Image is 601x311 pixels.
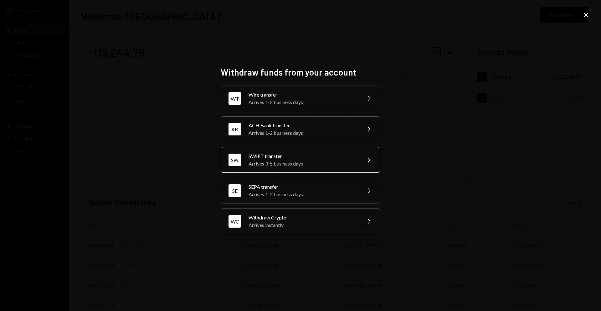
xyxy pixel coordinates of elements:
[221,208,380,234] button: WCWithdraw CryptoArrives instantly
[221,147,380,173] button: SWSWIFT transferArrives 3-5 business days
[249,129,357,137] div: Arrives 1-2 business days
[229,215,241,228] div: WC
[249,160,357,167] div: Arrives 3-5 business days
[229,154,241,166] div: SW
[229,123,241,135] div: AB
[221,86,380,111] button: WTWire transferArrives 1-2 business days
[221,116,380,142] button: ABACH Bank transferArrives 1-2 business days
[249,122,357,129] div: ACH Bank transfer
[221,178,380,203] button: SESEPA transferArrives 1-2 business days
[249,221,357,229] div: Arrives instantly
[221,66,380,78] h2: Withdraw funds from your account
[249,98,357,106] div: Arrives 1-2 business days
[229,184,241,197] div: SE
[249,152,357,160] div: SWIFT transfer
[249,91,357,98] div: Wire transfer
[249,191,357,198] div: Arrives 1-2 business days
[229,92,241,105] div: WT
[249,183,357,191] div: SEPA transfer
[249,214,357,221] div: Withdraw Crypto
